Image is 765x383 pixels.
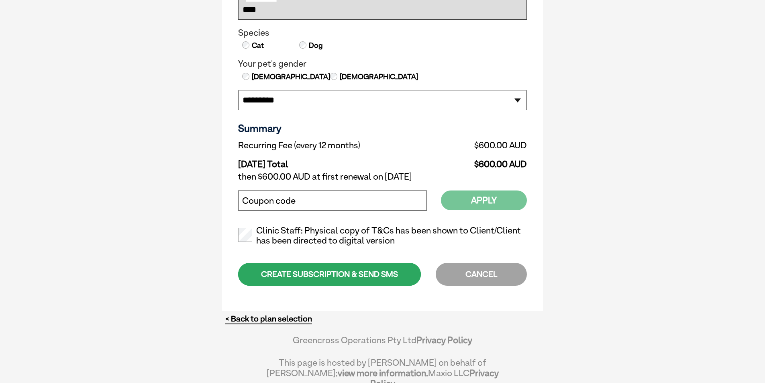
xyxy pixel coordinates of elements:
div: CANCEL [436,263,527,286]
label: Clinic Staff: Physical copy of T&Cs has been shown to Client/Client has been directed to digital ... [238,225,527,246]
legend: Your pet's gender [238,59,527,69]
a: < Back to plan selection [225,314,312,324]
input: Clinic Staff: Physical copy of T&Cs has been shown to Client/Client has been directed to digital ... [238,228,252,242]
div: CREATE SUBSCRIPTION & SEND SMS [238,263,421,286]
a: Privacy Policy [416,335,472,345]
td: Recurring Fee (every 12 months) [238,138,439,153]
button: Apply [441,190,527,210]
legend: Species [238,28,527,38]
div: Greencross Operations Pty Ltd [266,335,499,353]
label: Coupon code [242,196,296,206]
a: view more information. [338,368,428,378]
td: $600.00 AUD [439,138,527,153]
h3: Summary [238,122,527,134]
td: then $600.00 AUD at first renewal on [DATE] [238,170,527,184]
td: $600.00 AUD [439,153,527,170]
td: [DATE] Total [238,153,439,170]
